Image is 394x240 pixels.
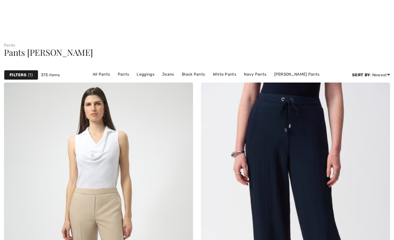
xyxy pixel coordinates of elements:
a: Navy Pants [241,70,270,79]
strong: Filters [10,72,26,78]
a: Leggings [133,70,157,79]
strong: Sort By [352,73,370,77]
a: Pants [4,43,16,48]
span: 1 [28,72,33,78]
a: [PERSON_NAME] Pants [180,79,232,87]
span: Pants [PERSON_NAME] [4,47,93,58]
a: White Pants [210,70,240,79]
a: Pants [115,70,133,79]
div: : Newest [352,72,390,78]
a: [PERSON_NAME] Pants [271,70,323,79]
a: All Pants [89,70,114,79]
a: Jeans [159,70,178,79]
span: 375 items [41,72,60,78]
a: Black Pants [179,70,208,79]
